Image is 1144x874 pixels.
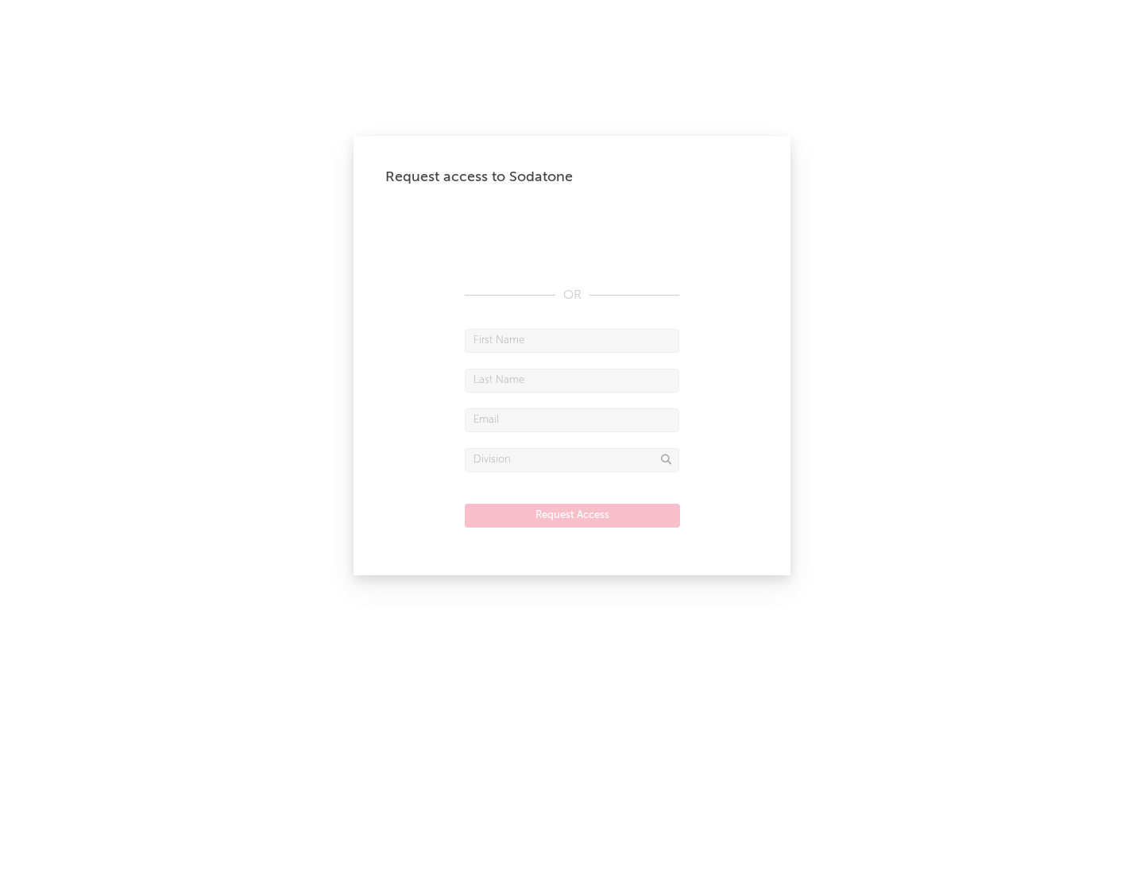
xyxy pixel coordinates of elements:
button: Request Access [465,504,680,528]
input: Email [465,408,679,432]
input: Division [465,448,679,472]
div: Request access to Sodatone [385,168,759,187]
input: Last Name [465,369,679,393]
input: First Name [465,329,679,353]
div: OR [465,286,679,305]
